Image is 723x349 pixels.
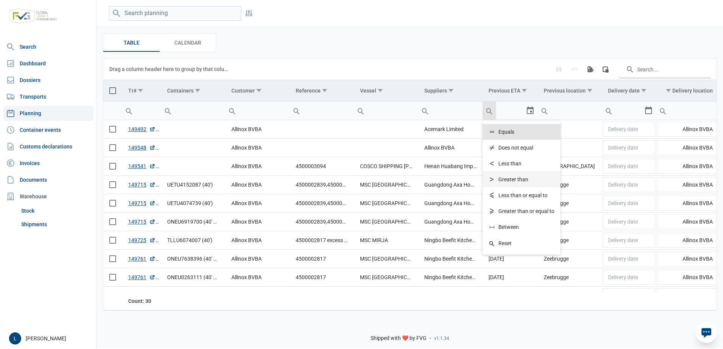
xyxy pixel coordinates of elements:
[418,194,483,213] td: Guangdong Axa Home Co., Ltd., Linkfair Household (HK) Ltd.
[161,287,225,305] td: ONEU0816080 (40' HQ)
[122,102,161,120] td: Filter cell
[354,213,418,231] td: MSC [GEOGRAPHIC_DATA]
[672,88,713,94] div: Delivery location
[109,218,116,225] div: Select row
[290,213,354,231] td: 4500002839,4500003146,4500003119,4500003086,4500003065,4500003066,4500003070,4500003080,450000308...
[538,250,602,268] td: Zeebrugge
[128,255,155,263] a: 149761
[290,268,354,287] td: 4500002817
[483,102,537,120] td: Filter cell
[608,126,638,132] span: Delivery date
[290,102,354,120] input: Filter cell
[599,62,612,76] div: Column Chooser
[538,213,602,231] td: Zeebrugge
[656,176,719,194] td: Allinox BVBA
[498,176,528,183] span: Greater than
[354,194,418,213] td: MSC [GEOGRAPHIC_DATA]
[161,250,225,268] td: ONEU7638396 (40' HQ)
[225,157,290,176] td: Allinox BVBA
[418,139,483,157] td: Allinox BVBA
[418,120,483,139] td: Acemark Limited
[290,80,354,102] td: Column Reference
[538,102,602,120] td: Filter cell
[498,128,514,135] span: Equals
[656,287,719,305] td: Allinox BVBA
[3,139,93,154] a: Customs declarations
[3,89,93,104] a: Transports
[656,268,719,287] td: Allinox BVBA
[3,56,93,71] a: Dashboard
[538,194,602,213] td: Zeebrugge
[138,88,143,93] span: Show filter options for column 'Tr#'
[656,102,670,120] div: Search box
[128,144,155,151] a: 149548
[354,176,418,194] td: MSC [GEOGRAPHIC_DATA]
[109,163,116,170] div: Select row
[3,172,93,187] a: Documents
[483,156,560,171] div: Search box
[538,268,602,287] td: Zeebrugge
[483,80,537,102] td: Column Previous ETA
[371,335,427,342] span: Shipped with ❤️ by FVG
[602,102,644,120] input: Filter cell
[3,156,93,171] a: Invoices
[418,287,483,305] td: JH-Leicast Cookware Co., Ltd., Zhejiang Suntrue Cookware Co., Ltd.
[354,268,418,287] td: MSC [GEOGRAPHIC_DATA]
[483,187,560,203] div: Search box
[109,144,116,151] div: Select row
[354,231,418,250] td: MSC MIRJA
[225,80,290,102] td: Column Customer
[656,157,719,176] td: Allinox BVBA
[225,250,290,268] td: Allinox BVBA
[225,231,290,250] td: Allinox BVBA
[483,102,496,120] div: Search box
[656,250,719,268] td: Allinox BVBA
[483,124,560,140] div: Search box
[656,80,719,102] td: Column Delivery location
[161,176,225,194] td: UETU4152087 (40')
[483,140,560,156] div: Search box
[103,59,717,310] div: Data grid with 30 rows and 11 columns
[128,88,137,94] div: Tr#
[354,102,418,120] input: Filter cell
[18,204,93,218] a: Stock
[656,231,719,250] td: Allinox BVBA
[109,63,231,75] div: Drag a column header here to group by that column
[656,194,719,213] td: Allinox BVBA
[418,102,483,120] td: Filter cell
[448,88,454,93] span: Show filter options for column 'Suppliers'
[109,6,241,21] input: Search planning
[9,332,21,344] button: L
[498,240,512,247] span: Reset
[3,39,93,54] a: Search
[109,126,116,133] div: Select row
[6,6,60,26] img: FVG - Global freight forwarding
[128,162,155,170] a: 149541
[9,332,92,344] div: [PERSON_NAME]
[161,268,225,287] td: ONEU0263111 (40' HQ)
[225,102,290,120] input: Filter cell
[656,120,719,139] td: Allinox BVBA
[225,120,290,139] td: Allinox BVBA
[225,102,239,120] div: Search box
[225,194,290,213] td: Allinox BVBA
[418,102,432,120] div: Search box
[290,157,354,176] td: 4500003094
[354,287,418,305] td: MSC [GEOGRAPHIC_DATA]
[641,88,647,93] span: Show filter options for column 'Delivery date'
[109,274,116,281] div: Select row
[538,102,551,120] div: Search box
[290,250,354,268] td: 4500002817
[430,335,431,342] span: -
[161,102,175,120] div: Search box
[225,287,290,305] td: Allinox BVBA
[583,62,597,76] div: Export all data to Excel
[128,218,155,225] a: 149715
[225,176,290,194] td: Allinox BVBA
[109,255,116,262] div: Select row
[3,73,93,88] a: Dossiers
[418,176,483,194] td: Guangdong Axa Home Co., Ltd., Linkfair Household (HK) Ltd.
[656,139,719,157] td: Allinox BVBA
[526,102,535,120] div: Select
